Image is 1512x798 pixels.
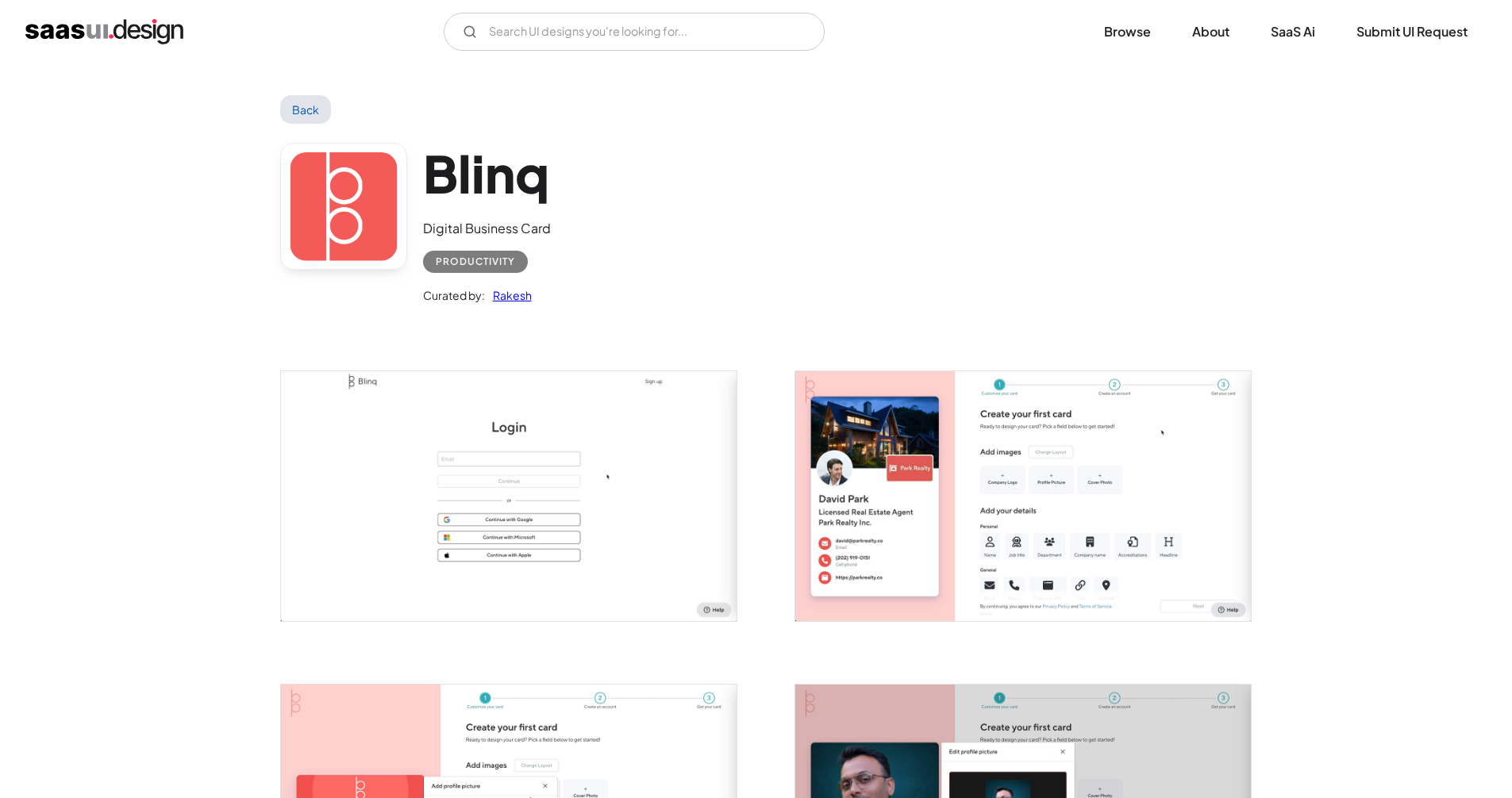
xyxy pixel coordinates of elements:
img: 655330905fe2fdddde4b25f5_Blinq%20Login.jpg [281,371,737,621]
div: Productivity [436,252,515,271]
a: Back [280,95,332,124]
a: Browse [1085,14,1170,49]
img: 655330907796cdb6ba8a4c92_Create%20your%20First%20Card.jpg [795,371,1251,621]
a: open lightbox [795,371,1251,621]
a: home [25,19,183,44]
form: Email Form [444,13,825,51]
a: open lightbox [281,371,737,621]
div: Digital Business Card [423,219,551,238]
h1: Blinq [423,143,551,204]
a: Rakesh [485,286,532,305]
input: Search UI designs you're looking for... [444,13,825,51]
a: SaaS Ai [1252,14,1334,49]
a: Submit UI Request [1337,14,1487,49]
a: About [1173,14,1248,49]
div: Curated by: [423,286,485,305]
